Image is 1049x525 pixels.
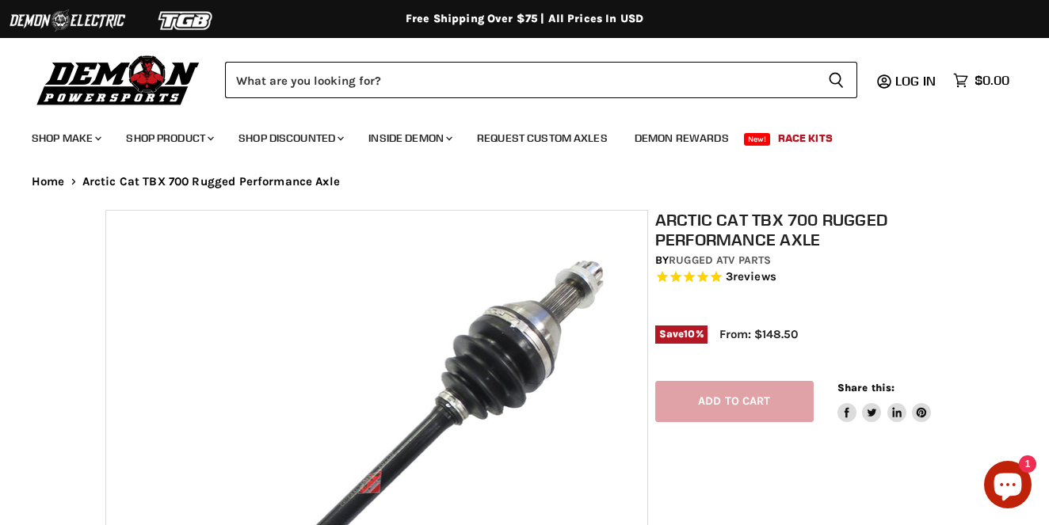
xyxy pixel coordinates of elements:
[684,328,695,340] span: 10
[623,122,741,154] a: Demon Rewards
[726,270,776,284] span: 3 reviews
[227,122,353,154] a: Shop Discounted
[20,122,111,154] a: Shop Make
[655,325,708,343] span: Save %
[8,6,127,36] img: Demon Electric Logo 2
[32,175,65,188] a: Home
[975,73,1009,88] span: $0.00
[357,122,462,154] a: Inside Demon
[32,51,205,108] img: Demon Powersports
[837,382,895,394] span: Share this:
[669,253,771,267] a: Rugged ATV Parts
[945,69,1017,92] a: $0.00
[815,62,857,98] button: Search
[225,62,857,98] form: Product
[82,175,340,188] span: Arctic Cat TBX 700 Rugged Performance Axle
[655,269,951,286] span: Rated 5.0 out of 5 stars 3 reviews
[837,381,932,423] aside: Share this:
[766,122,845,154] a: Race Kits
[465,122,620,154] a: Request Custom Axles
[744,133,771,146] span: New!
[655,210,951,249] h1: Arctic Cat TBX 700 Rugged Performance Axle
[127,6,246,36] img: TGB Logo 2
[888,74,945,88] a: Log in
[895,73,936,89] span: Log in
[114,122,223,154] a: Shop Product
[20,116,1005,154] ul: Main menu
[979,461,1036,512] inbox-online-store-chat: Shopify online store chat
[225,62,815,98] input: Search
[655,252,951,269] div: by
[719,327,798,341] span: From: $148.50
[733,270,776,284] span: reviews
